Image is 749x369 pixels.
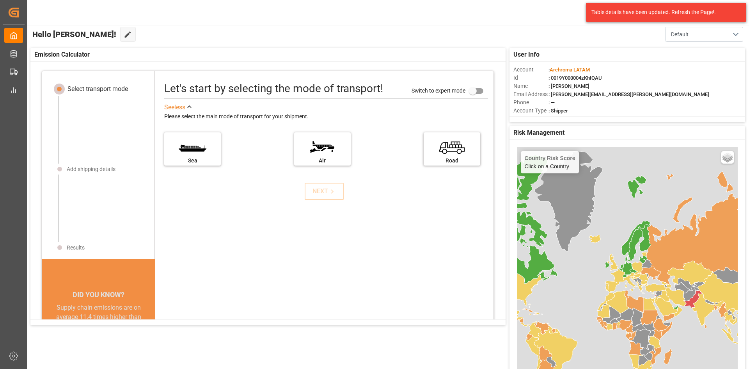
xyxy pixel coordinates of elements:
span: : Shipper [548,108,568,114]
span: Account [513,66,548,74]
span: Hello [PERSON_NAME]! [32,27,116,42]
div: Add shipping details [67,165,115,173]
span: Phone [513,98,548,107]
button: open menu [665,27,743,42]
div: NEXT [312,187,336,196]
span: : [PERSON_NAME][EMAIL_ADDRESS][PERSON_NAME][DOMAIN_NAME] [548,91,709,97]
span: Account Type [513,107,548,115]
span: Risk Management [513,128,564,137]
span: Id [513,74,548,82]
span: Default [671,30,689,39]
span: Emission Calculator [34,50,90,59]
div: Table details have been updated. Refresh the Page!. [591,8,735,16]
div: See less [164,103,185,112]
div: Click on a Country [525,155,575,169]
div: Results [67,244,85,252]
div: Select transport mode [67,84,128,94]
span: Switch to expert mode [412,87,465,93]
a: Layers [721,151,734,164]
span: Archroma LATAM [550,67,590,73]
div: Sea [168,157,217,165]
h4: Country Risk Score [525,155,575,161]
span: User Info [513,50,540,59]
button: previous slide / item [42,303,53,350]
div: Road [428,157,476,165]
div: Please select the main mode of transport for your shipment. [164,112,488,121]
button: next slide / item [144,303,155,350]
span: : — [548,100,555,105]
span: Email Address [513,90,548,98]
span: : 0019Y000004zKhIQAU [548,75,602,81]
div: DID YOU KNOW? [42,287,155,303]
span: : [548,67,590,73]
div: Air [298,157,347,165]
div: Supply chain emissions are on average 11.4 times higher than operational emissions (CDP report) [51,303,146,340]
div: Let's start by selecting the mode of transport! [164,80,383,97]
button: NEXT [305,183,344,200]
span: : [PERSON_NAME] [548,83,589,89]
span: Name [513,82,548,90]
